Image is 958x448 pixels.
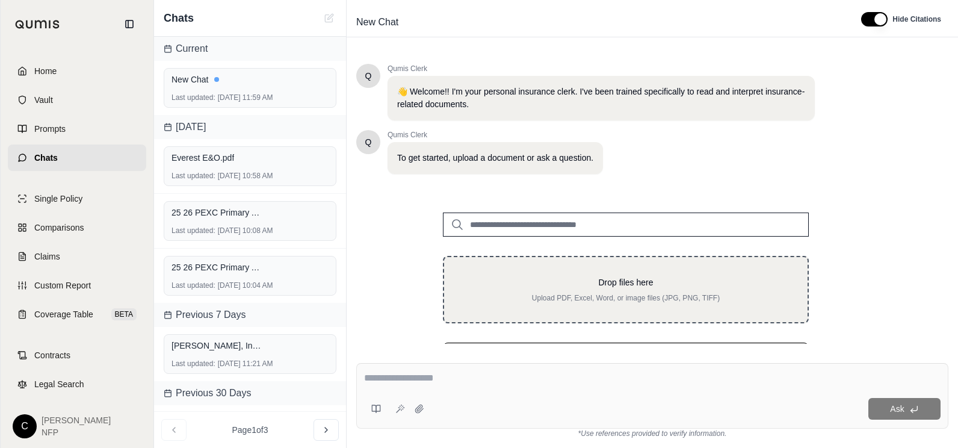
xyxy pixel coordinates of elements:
a: Coverage TableBETA [8,301,146,328]
span: Last updated: [172,171,215,181]
div: Edit Title [351,13,847,32]
p: 👋 Welcome!! I'm your personal insurance clerk. I've been trained specifically to read and interpr... [397,86,805,111]
span: Last updated: [172,93,215,102]
span: Vault [34,94,53,106]
span: Home [34,65,57,77]
a: Prompts [8,116,146,142]
img: Qumis Logo [15,20,60,29]
div: [DATE] [154,115,346,139]
a: Custom Report [8,272,146,299]
span: New Chat [351,13,403,32]
span: Prompts [34,123,66,135]
button: New Chat [322,11,336,25]
button: Ask [868,398,941,420]
span: Qumis Clerk [388,64,815,73]
div: [DATE] 10:04 AM [172,281,329,290]
span: 25 26 PEXC Primary Allianz Policy - Eos Fitness.pdf [172,207,262,219]
div: [DATE] 11:59 AM [172,93,329,102]
span: Coverage Table [34,308,93,320]
span: Claims [34,250,60,263]
p: To get started, upload a document or ask a question. [397,152,593,164]
span: Hello [365,136,372,148]
span: Last updated: [172,226,215,235]
p: Drop files here [463,276,788,288]
span: Custom Report [34,279,91,291]
span: Hide Citations [892,14,941,24]
a: Chats [8,145,146,171]
span: BETA [111,308,137,320]
div: [DATE] 10:58 AM [172,171,329,181]
a: Claims [8,243,146,270]
a: Vault [8,87,146,113]
span: [PERSON_NAME], Inc - Policy - PLM-CB-SF0EEOKH6-003.pdf [172,340,262,352]
div: *Use references provided to verify information. [356,429,948,438]
div: New Chat [172,73,329,86]
button: Collapse sidebar [120,14,139,34]
div: Current [154,37,346,61]
span: Legal Search [34,378,84,390]
span: Hello [365,70,372,82]
span: Last updated: [172,281,215,290]
a: Contracts [8,342,146,369]
span: Comparisons [34,222,84,234]
div: Previous 30 Days [154,381,346,405]
div: [DATE] 10:08 AM [172,226,329,235]
p: Upload PDF, Excel, Word, or image files (JPG, PNG, TIFF) [463,293,788,303]
div: C [13,414,37,438]
a: Home [8,58,146,84]
span: Chats [164,10,194,26]
span: Qumis Clerk [388,130,603,140]
span: Single Policy [34,193,82,205]
span: Everest E&O.pdf [172,152,234,164]
span: [PERSON_NAME] [42,414,111,426]
span: Chats [34,152,58,164]
span: 25 26 PEXC Primary Allianz Policy - Runoff Endt - Eos Fitness.pdf [172,261,262,273]
a: Legal Search [8,371,146,397]
span: Ask [890,404,904,414]
a: Comparisons [8,214,146,241]
span: NFP [42,426,111,438]
div: [DATE] 11:21 AM [172,359,329,369]
span: Contracts [34,349,70,361]
span: Last updated: [172,359,215,369]
span: Page 1 of 3 [232,424,268,436]
a: Single Policy [8,185,146,212]
div: Previous 7 Days [154,303,346,327]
